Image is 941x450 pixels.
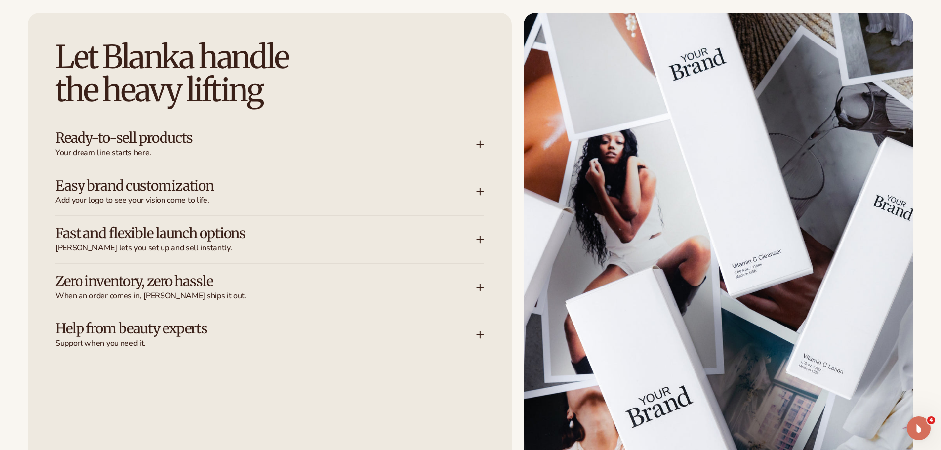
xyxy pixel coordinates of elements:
[55,195,476,205] span: Add your logo to see your vision come to life.
[55,41,484,107] h2: Let Blanka handle the heavy lifting
[55,226,447,241] h3: Fast and flexible launch options
[907,416,931,440] iframe: Intercom live chat
[55,291,476,301] span: When an order comes in, [PERSON_NAME] ships it out.
[55,274,447,289] h3: Zero inventory, zero hassle
[55,178,447,194] h3: Easy brand customization
[55,321,447,336] h3: Help from beauty experts
[55,130,447,146] h3: Ready-to-sell products
[55,338,476,349] span: Support when you need it.
[55,243,476,253] span: [PERSON_NAME] lets you set up and sell instantly.
[927,416,935,424] span: 4
[55,148,476,158] span: Your dream line starts here.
